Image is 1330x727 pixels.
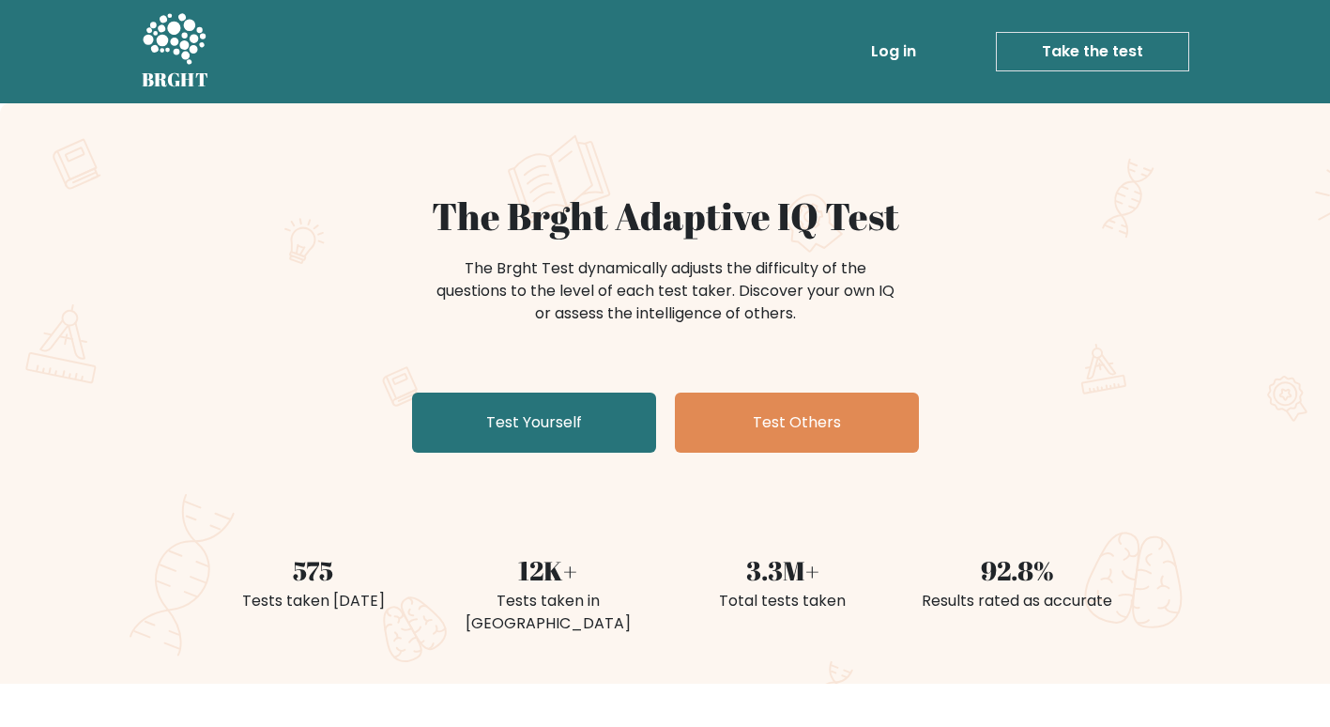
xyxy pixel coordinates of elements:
a: BRGHT [142,8,209,96]
h1: The Brght Adaptive IQ Test [207,193,1124,239]
a: Take the test [996,32,1189,71]
a: Log in [864,33,924,70]
a: Test Others [675,393,919,453]
div: The Brght Test dynamically adjusts the difficulty of the questions to the level of each test take... [431,257,900,325]
a: Test Yourself [412,393,656,453]
div: Results rated as accurate [911,590,1124,612]
div: 575 [207,550,420,590]
div: Total tests taken [677,590,889,612]
h5: BRGHT [142,69,209,91]
div: 3.3M+ [677,550,889,590]
div: 12K+ [442,550,654,590]
div: Tests taken in [GEOGRAPHIC_DATA] [442,590,654,635]
div: Tests taken [DATE] [207,590,420,612]
div: 92.8% [911,550,1124,590]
